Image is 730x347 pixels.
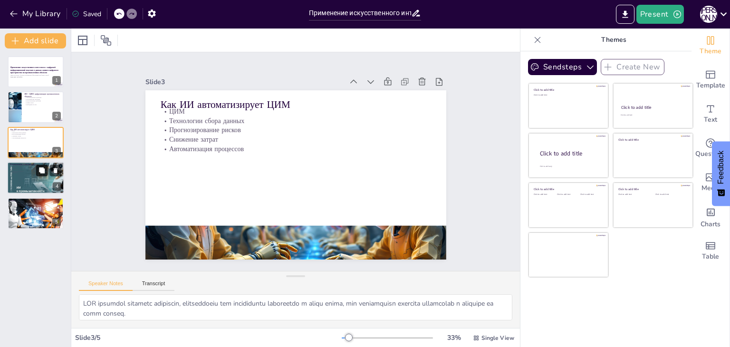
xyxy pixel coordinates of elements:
p: Технологические проблемы [24,100,61,102]
p: Автоматизация процессов [162,130,432,167]
div: 2 [8,91,64,123]
span: Single View [481,334,514,342]
p: Клиенты [10,167,61,169]
p: Необходимость ИИ [24,103,61,105]
div: Click to add text [534,193,555,196]
button: Sendsteps [528,59,597,75]
div: 1 [52,76,61,85]
div: Slide 3 [154,62,352,92]
p: Аналитики [10,168,61,170]
div: Click to add title [534,187,602,191]
div: Click to add text [557,193,578,196]
p: Потенциальные пользователи [10,163,61,166]
div: 33 % [442,333,465,342]
p: ИИ + ЦИМ: цифровизация промышленных объектов [24,92,61,97]
button: Present [636,5,684,24]
div: Click to add text [655,193,685,196]
div: Add ready made slides [692,63,730,97]
div: Click to add text [621,114,684,116]
p: Необходимость ИИ [10,208,61,210]
p: Themes [545,29,682,51]
div: 3 [8,127,64,158]
span: Table [702,251,719,262]
div: Add charts and graphs [692,200,730,234]
span: Text [704,115,717,125]
p: Устранение барьеров [10,201,61,202]
button: Duplicate Slide [36,165,48,176]
div: Click to add title [621,105,684,110]
div: Click to add body [540,165,600,168]
p: Как ИИ автоматизирует ЦИМ [10,128,61,131]
span: Media [701,183,720,193]
p: Организационные проблемы [24,96,61,98]
div: Add text boxes [692,97,730,131]
p: Технологии сбора данных [10,132,61,134]
div: Click to add title [618,187,686,191]
div: 2 [52,112,61,120]
div: 4 [53,183,61,191]
p: Надзорные органы [10,165,61,167]
p: Прогнозирование рисков [10,133,61,135]
p: Снижение затрат [163,121,433,158]
span: Position [100,35,112,46]
div: Click to add title [540,150,601,158]
button: Export to PowerPoint [616,5,634,24]
div: Slide 3 / 5 [75,333,342,342]
p: ЦИМ [166,93,436,130]
button: Delete Slide [50,165,61,176]
p: Повышение безопасности [10,202,61,204]
p: Экономические проблемы [24,98,61,100]
div: Click to add text [618,193,648,196]
button: Speaker Notes [79,280,133,291]
p: Автоматизация процессов [10,137,61,139]
div: М [PERSON_NAME] [700,6,717,23]
div: 3 [52,147,61,155]
button: Feedback - Show survey [712,141,730,206]
p: Как ИИ автоматизирует ЦИМ [166,84,437,126]
span: Charts [701,219,720,230]
div: Click to add title [534,88,602,92]
p: Итоги [10,199,61,202]
button: Add slide [5,33,66,48]
p: Дизайнеры [10,172,61,174]
div: Click to add text [534,94,602,96]
span: Questions [695,149,726,159]
span: Theme [700,46,721,57]
p: ЦИМ [10,130,61,132]
div: 5 [8,198,64,229]
div: Get real-time input from your audience [692,131,730,165]
p: Прогнозирование рисков [164,111,434,149]
div: 1 [8,56,64,87]
div: Add images, graphics, shapes or video [692,165,730,200]
button: Transcript [133,280,175,291]
p: Экономия [10,206,61,208]
div: Click to add text [580,193,602,196]
p: Технические службы [10,170,61,172]
p: Технологии сбора данных [165,102,435,140]
span: Template [696,80,725,91]
div: Click to add title [618,137,686,141]
p: Эффективность внедрения [10,204,61,206]
p: Снижение затрат [10,135,61,137]
div: 4 [7,162,64,194]
button: Create New [601,59,664,75]
p: Generated with [URL] [10,76,61,78]
div: Change the overall theme [692,29,730,63]
div: Add a table [692,234,730,268]
textarea: LOR ipsumdol sitametc adipiscin, elitseddoeiu tem incididuntu laboreetdo m aliqu enima, min venia... [79,294,512,320]
div: Saved [72,10,101,19]
p: Яркая заголовок. Фоновое изображение (абстракция или бизнес-стиль) [10,75,61,77]
input: Insert title [309,6,411,20]
div: 5 [52,218,61,226]
strong: Применение искусственного интеллекта с цифровой информационной моделью в рамках единого цифрового... [10,66,58,74]
button: М [PERSON_NAME] [700,5,717,24]
p: График затрат [24,102,61,104]
div: Layout [75,33,90,48]
span: Feedback [717,151,725,184]
button: My Library [7,6,65,21]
